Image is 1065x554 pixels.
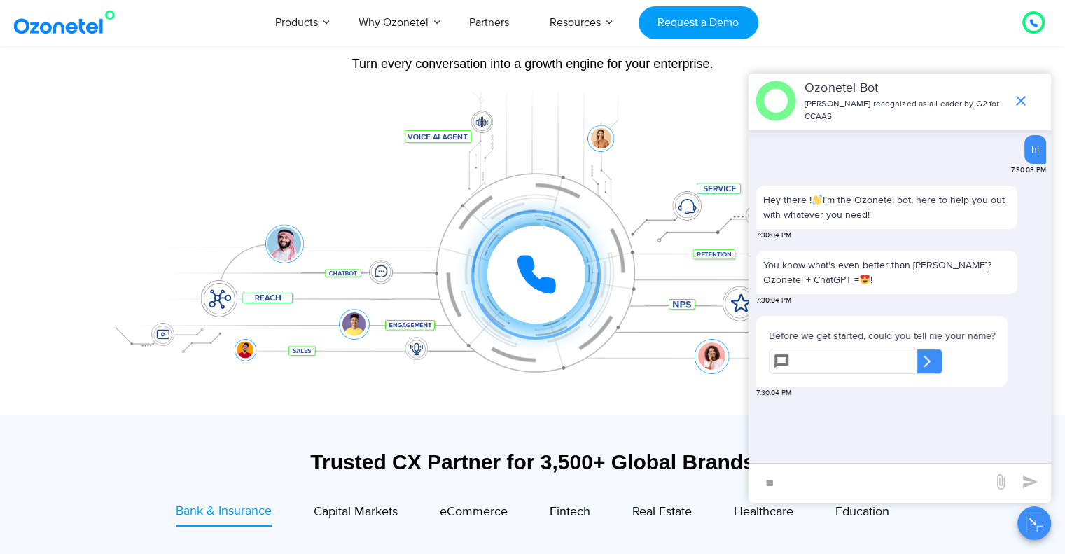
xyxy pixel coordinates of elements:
div: Turn every conversation into a growth engine for your enterprise. [95,56,970,71]
div: Trusted CX Partner for 3,500+ Global Brands [102,450,963,474]
span: Bank & Insurance [176,504,272,519]
p: You know what's even better than [PERSON_NAME]? Ozonetel + ChatGPT = ! [763,258,1010,287]
p: Before we get started, could you tell me your name? [769,328,995,343]
span: end chat or minimize [1007,87,1035,115]
a: Healthcare [734,502,793,526]
p: Ozonetel Bot [805,79,1005,98]
a: Real Estate [632,502,692,526]
span: Fintech [550,504,590,520]
span: Healthcare [734,504,793,520]
p: [PERSON_NAME] recognized as a Leader by G2 for CCAAS [805,98,1005,123]
p: Hey there ! I'm the Ozonetel bot, here to help you out with whatever you need! [763,193,1010,222]
div: hi [1031,142,1039,157]
a: Fintech [550,502,590,526]
div: new-msg-input [756,471,985,496]
span: Real Estate [632,504,692,520]
a: Capital Markets [314,502,398,526]
span: eCommerce [440,504,508,520]
a: eCommerce [440,502,508,526]
span: Capital Markets [314,504,398,520]
span: 7:30:04 PM [756,230,791,241]
span: 7:30:03 PM [1011,165,1046,176]
span: 7:30:04 PM [756,388,791,399]
button: Close chat [1017,506,1051,540]
span: 7:30:04 PM [756,296,791,306]
img: 👋 [812,195,822,205]
a: Bank & Insurance [176,502,272,527]
img: 😍 [860,275,870,284]
a: Request a Demo [639,6,758,39]
img: header [756,81,796,121]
